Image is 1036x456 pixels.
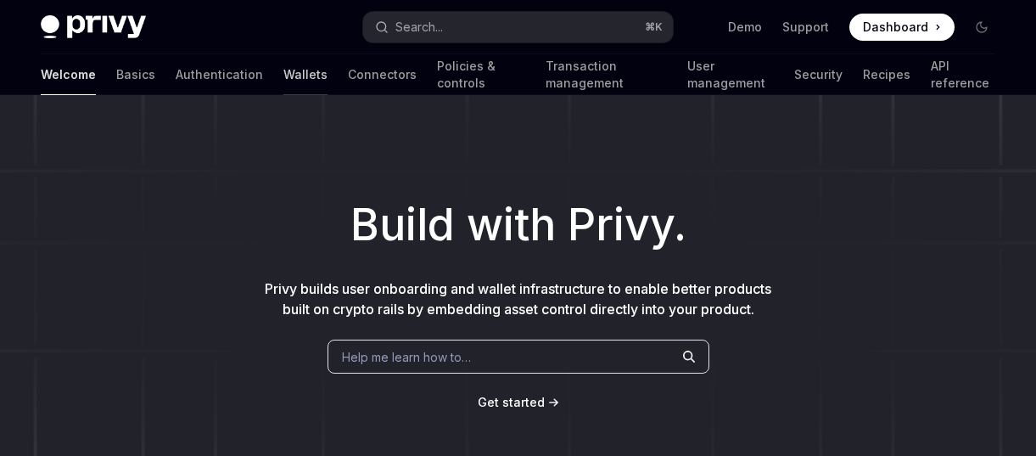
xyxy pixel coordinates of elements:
[395,17,443,37] div: Search...
[437,54,525,95] a: Policies & controls
[782,19,829,36] a: Support
[342,348,471,366] span: Help me learn how to…
[645,20,663,34] span: ⌘ K
[968,14,995,41] button: Toggle dark mode
[849,14,955,41] a: Dashboard
[478,394,545,411] a: Get started
[265,280,771,318] span: Privy builds user onboarding and wallet infrastructure to enable better products built on crypto ...
[363,12,672,42] button: Open search
[794,54,843,95] a: Security
[728,19,762,36] a: Demo
[41,15,146,39] img: dark logo
[176,54,263,95] a: Authentication
[546,54,668,95] a: Transaction management
[478,395,545,409] span: Get started
[687,54,774,95] a: User management
[283,54,328,95] a: Wallets
[863,54,910,95] a: Recipes
[116,54,155,95] a: Basics
[931,54,995,95] a: API reference
[27,192,1009,258] h1: Build with Privy.
[348,54,417,95] a: Connectors
[863,19,928,36] span: Dashboard
[41,54,96,95] a: Welcome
